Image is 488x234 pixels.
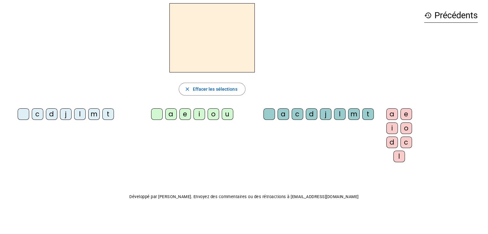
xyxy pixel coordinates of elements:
div: o [208,108,219,120]
div: d [46,108,57,120]
div: d [386,137,398,148]
div: i [386,122,398,134]
div: c [32,108,43,120]
div: l [74,108,86,120]
span: Effacer les sélections [193,85,237,93]
div: l [393,151,405,162]
div: o [400,122,412,134]
div: j [320,108,331,120]
div: e [179,108,191,120]
div: t [362,108,374,120]
div: l [334,108,346,120]
div: c [292,108,303,120]
div: m [88,108,100,120]
h3: Précédents [424,8,478,23]
div: u [222,108,233,120]
div: d [306,108,317,120]
mat-icon: history [424,12,432,19]
button: Effacer les sélections [179,83,245,96]
p: Développé par [PERSON_NAME]. Envoyez des commentaires ou des rétroactions à [EMAIL_ADDRESS][DOMAI... [5,193,483,201]
div: i [193,108,205,120]
div: a [165,108,177,120]
div: t [102,108,114,120]
div: c [400,137,412,148]
div: a [386,108,398,120]
div: j [60,108,72,120]
mat-icon: close [184,86,190,92]
div: e [400,108,412,120]
div: m [348,108,360,120]
div: a [278,108,289,120]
